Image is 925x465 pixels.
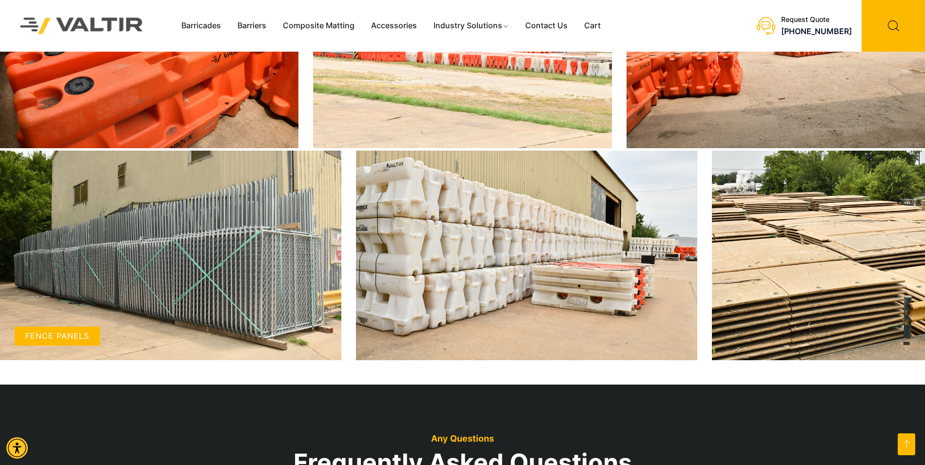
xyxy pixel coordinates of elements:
a: Barricades [173,19,229,33]
a: call (888) 496-3625 [781,26,852,36]
a: Barriers [229,19,275,33]
div: Request Quote [781,16,852,24]
img: RENT OR BUY [356,151,697,360]
a: Composite Matting [275,19,363,33]
img: Valtir Rentals [7,5,156,47]
a: Industry Solutions [425,19,517,33]
img: Composite Matting [712,151,925,360]
a: Cart [576,19,609,33]
p: Any Questions [185,433,741,444]
h3: FENCE PANELS [25,331,89,341]
div: Accessibility Menu [6,437,28,459]
a: Open this option [898,433,915,455]
a: Contact Us [517,19,576,33]
a: Accessories [363,19,425,33]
